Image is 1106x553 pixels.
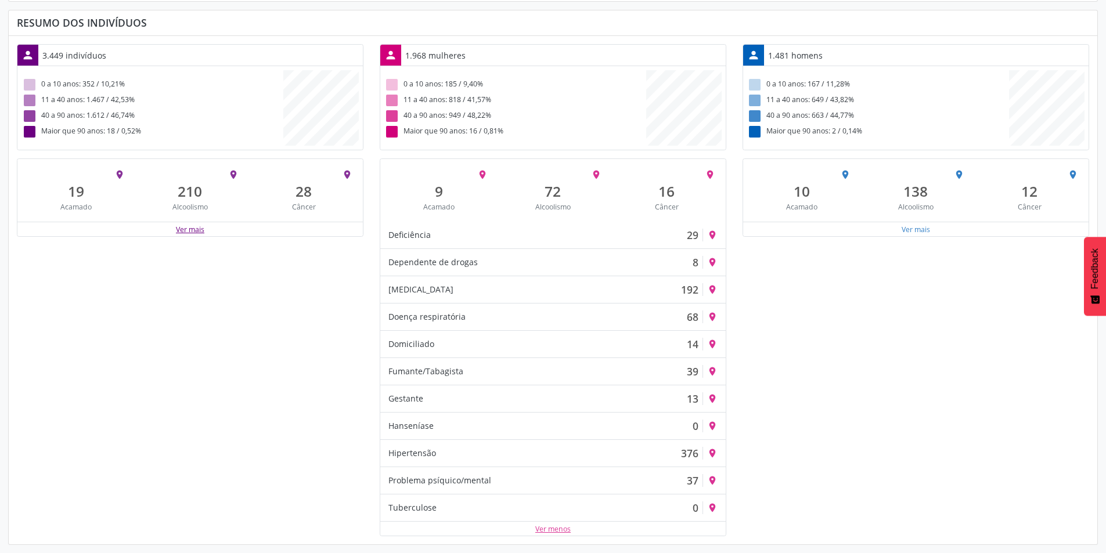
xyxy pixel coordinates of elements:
[707,421,718,431] i: place
[504,183,601,200] div: 72
[764,45,827,66] div: 1.481 homens
[747,92,1009,108] div: 11 a 40 anos: 649 / 43,82%
[384,92,646,108] div: 11 a 40 anos: 818 / 41,57%
[753,202,851,212] div: Acamado
[535,523,571,534] button: Ver menos
[388,338,434,350] div: Domiciliado
[1084,237,1106,316] button: Feedback - Mostrar pesquisa
[255,183,352,200] div: 28
[388,283,453,296] div: [MEDICAL_DATA]
[342,169,352,180] i: place
[747,77,1009,92] div: 0 a 10 anos: 167 / 11,28%
[388,310,466,323] div: Doença respiratória
[384,108,646,124] div: 40 a 90 anos: 949 / 48,22%
[401,45,470,66] div: 1.968 mulheres
[693,420,698,432] div: 0
[1090,248,1100,289] span: Feedback
[618,183,715,200] div: 16
[175,224,205,235] button: Ver mais
[707,284,718,295] i: place
[21,77,283,92] div: 0 a 10 anos: 352 / 10,21%
[388,256,478,269] div: Dependente de drogas
[21,92,283,108] div: 11 a 40 anos: 1.467 / 42,53%
[901,224,931,235] button: Ver mais
[707,503,718,513] i: place
[747,49,760,62] i: person
[687,474,698,487] div: 37
[867,202,964,212] div: Alcoolismo
[390,202,488,212] div: Acamado
[141,202,239,212] div: Alcoolismo
[681,283,698,296] div: 192
[687,310,698,323] div: 68
[707,366,718,377] i: place
[707,475,718,486] i: place
[981,202,1078,212] div: Câncer
[114,169,125,180] i: place
[840,169,851,180] i: place
[693,501,698,514] div: 0
[21,108,283,124] div: 40 a 90 anos: 1.612 / 46,74%
[1068,169,1078,180] i: place
[388,474,491,487] div: Problema psíquico/mental
[707,393,718,404] i: place
[388,501,437,514] div: Tuberculose
[388,365,463,378] div: Fumante/Tabagista
[21,124,283,139] div: Maior que 90 anos: 18 / 0,52%
[384,49,397,62] i: person
[390,183,488,200] div: 9
[388,392,423,405] div: Gestante
[954,169,964,180] i: place
[707,339,718,349] i: place
[388,447,436,460] div: Hipertensão
[747,124,1009,139] div: Maior que 90 anos: 2 / 0,14%
[687,365,698,378] div: 39
[477,169,488,180] i: place
[591,169,601,180] i: place
[707,257,718,268] i: place
[388,420,434,432] div: Hanseníase
[681,447,698,460] div: 376
[28,202,125,212] div: Acamado
[687,338,698,350] div: 14
[687,229,698,241] div: 29
[867,183,964,200] div: 138
[504,202,601,212] div: Alcoolismo
[981,183,1078,200] div: 12
[705,169,715,180] i: place
[753,183,851,200] div: 10
[693,256,698,269] div: 8
[228,169,239,180] i: place
[707,448,718,458] i: place
[38,45,110,66] div: 3.449 indivíduos
[384,124,646,139] div: Maior que 90 anos: 16 / 0,81%
[707,312,718,322] i: place
[618,202,715,212] div: Câncer
[28,183,125,200] div: 19
[141,183,239,200] div: 210
[747,108,1009,124] div: 40 a 90 anos: 663 / 44,77%
[255,202,352,212] div: Câncer
[388,229,431,241] div: Deficiência
[707,230,718,240] i: place
[17,16,1089,29] div: Resumo dos indivíduos
[21,49,34,62] i: person
[687,392,698,405] div: 13
[384,77,646,92] div: 0 a 10 anos: 185 / 9,40%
